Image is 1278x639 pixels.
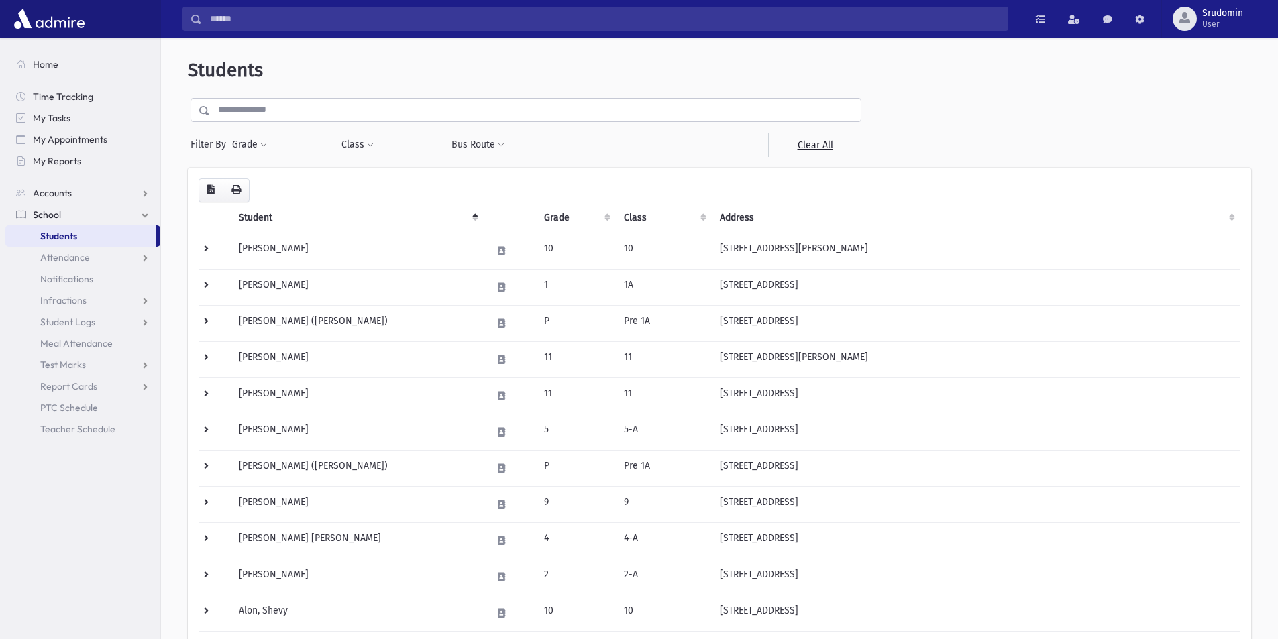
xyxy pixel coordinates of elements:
[5,290,160,311] a: Infractions
[231,269,484,305] td: [PERSON_NAME]
[5,54,160,75] a: Home
[191,137,231,152] span: Filter By
[712,233,1240,269] td: [STREET_ADDRESS][PERSON_NAME]
[33,91,93,103] span: Time Tracking
[536,202,615,233] th: Grade: activate to sort column ascending
[536,522,615,559] td: 4
[40,251,90,264] span: Attendance
[712,305,1240,341] td: [STREET_ADDRESS]
[5,375,160,397] a: Report Cards
[40,316,95,328] span: Student Logs
[712,595,1240,631] td: [STREET_ADDRESS]
[341,133,374,157] button: Class
[33,133,107,146] span: My Appointments
[1202,19,1243,30] span: User
[33,112,70,124] span: My Tasks
[768,133,861,157] a: Clear All
[231,486,484,522] td: [PERSON_NAME]
[231,559,484,595] td: [PERSON_NAME]
[1202,8,1243,19] span: Srudomin
[40,359,86,371] span: Test Marks
[231,377,484,414] td: [PERSON_NAME]
[616,305,712,341] td: Pre 1A
[40,402,98,414] span: PTC Schedule
[712,522,1240,559] td: [STREET_ADDRESS]
[11,5,88,32] img: AdmirePro
[616,377,712,414] td: 11
[536,595,615,631] td: 10
[536,305,615,341] td: P
[616,450,712,486] td: Pre 1A
[40,294,87,306] span: Infractions
[231,202,484,233] th: Student: activate to sort column descending
[451,133,505,157] button: Bus Route
[616,559,712,595] td: 2-A
[5,311,160,333] a: Student Logs
[5,129,160,150] a: My Appointments
[5,225,156,247] a: Students
[5,107,160,129] a: My Tasks
[5,418,160,440] a: Teacher Schedule
[223,178,250,202] button: Print
[231,305,484,341] td: [PERSON_NAME] ([PERSON_NAME])
[40,273,93,285] span: Notifications
[616,486,712,522] td: 9
[231,341,484,377] td: [PERSON_NAME]
[536,414,615,450] td: 5
[5,397,160,418] a: PTC Schedule
[616,522,712,559] td: 4-A
[231,522,484,559] td: [PERSON_NAME] [PERSON_NAME]
[536,377,615,414] td: 11
[231,595,484,631] td: Alon, Shevy
[5,268,160,290] a: Notifications
[40,380,97,392] span: Report Cards
[712,486,1240,522] td: [STREET_ADDRESS]
[231,133,268,157] button: Grade
[616,269,712,305] td: 1A
[712,269,1240,305] td: [STREET_ADDRESS]
[199,178,223,202] button: CSV
[40,423,115,435] span: Teacher Schedule
[40,230,77,242] span: Students
[616,233,712,269] td: 10
[536,269,615,305] td: 1
[188,59,263,81] span: Students
[231,450,484,486] td: [PERSON_NAME] ([PERSON_NAME])
[5,354,160,375] a: Test Marks
[712,450,1240,486] td: [STREET_ADDRESS]
[616,414,712,450] td: 5-A
[616,202,712,233] th: Class: activate to sort column ascending
[616,595,712,631] td: 10
[5,333,160,354] a: Meal Attendance
[231,414,484,450] td: [PERSON_NAME]
[231,233,484,269] td: [PERSON_NAME]
[712,202,1240,233] th: Address: activate to sort column ascending
[536,233,615,269] td: 10
[5,247,160,268] a: Attendance
[536,450,615,486] td: P
[536,341,615,377] td: 11
[5,182,160,204] a: Accounts
[712,377,1240,414] td: [STREET_ADDRESS]
[40,337,113,349] span: Meal Attendance
[33,155,81,167] span: My Reports
[536,559,615,595] td: 2
[712,341,1240,377] td: [STREET_ADDRESS][PERSON_NAME]
[202,7,1008,31] input: Search
[712,414,1240,450] td: [STREET_ADDRESS]
[33,58,58,70] span: Home
[712,559,1240,595] td: [STREET_ADDRESS]
[616,341,712,377] td: 11
[33,209,61,221] span: School
[5,150,160,172] a: My Reports
[33,187,72,199] span: Accounts
[5,204,160,225] a: School
[536,486,615,522] td: 9
[5,86,160,107] a: Time Tracking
